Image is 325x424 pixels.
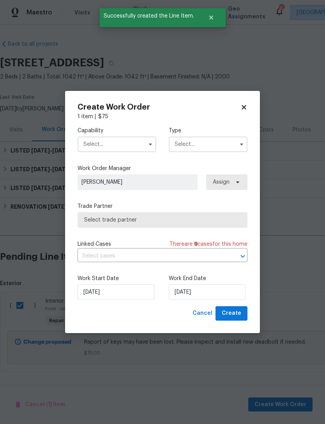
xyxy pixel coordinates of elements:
button: Create [215,306,247,321]
span: Cancel [193,309,212,318]
label: Work Order Manager [78,165,247,172]
span: $ 75 [98,114,108,119]
button: Close [198,10,224,25]
input: Select... [169,137,247,152]
span: 9 [194,241,198,247]
button: Show options [237,140,246,149]
input: M/D/YYYY [78,284,154,300]
button: Cancel [189,306,215,321]
span: [PERSON_NAME] [81,178,194,186]
span: Assign [213,178,230,186]
span: Select trade partner [84,216,241,224]
button: Open [237,251,248,262]
input: Select... [78,137,156,152]
label: Work Start Date [78,275,156,282]
input: M/D/YYYY [169,284,246,300]
button: Show options [146,140,155,149]
label: Capability [78,127,156,135]
h2: Create Work Order [78,103,240,111]
span: There are case s for this home [170,240,247,248]
label: Type [169,127,247,135]
div: 1 item | [78,113,247,121]
label: Trade Partner [78,202,247,210]
span: Create [222,309,241,318]
input: Select cases [78,250,226,262]
span: Linked Cases [78,240,111,248]
span: Successfully created the Line Item. [99,8,198,24]
label: Work End Date [169,275,247,282]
